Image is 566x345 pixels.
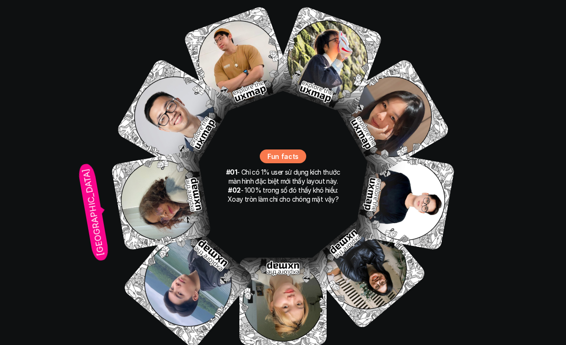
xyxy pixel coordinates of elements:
[224,168,342,186] p: - Chỉ có 1% user sử dụng kích thước màn hình đặc biệt mới thấy layout này.
[226,168,237,176] strong: #01
[224,186,342,204] p: - 100% trong số đó thấy khó hiểu: Xoay tròn làm chi cho chóng mặt vậy?
[267,151,299,161] p: Fun facts
[228,186,240,194] strong: #02
[81,168,106,256] p: [GEOGRAPHIC_DATA]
